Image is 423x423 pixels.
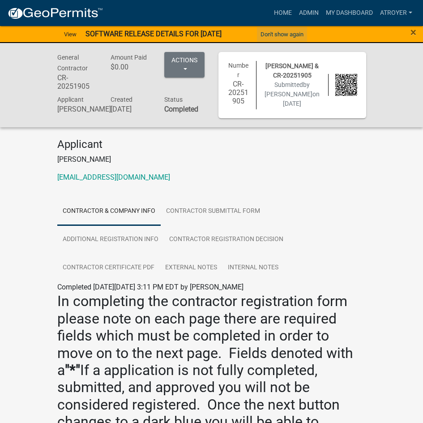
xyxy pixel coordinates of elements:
[164,105,198,113] strong: Completed
[111,96,132,103] span: Created
[410,26,416,39] span: ×
[57,283,244,291] span: Completed [DATE][DATE] 3:11 PM EDT by [PERSON_NAME]
[85,30,222,38] strong: SOFTWARE RELEASE DETAILS FOR [DATE]
[57,73,98,91] h6: CR-20251905
[227,80,249,106] h6: CR-20251905
[161,197,265,226] a: Contractor Submittal Form
[57,197,161,226] a: Contractor & Company Info
[222,254,284,282] a: Internal Notes
[265,81,320,107] span: Submitted on [DATE]
[322,4,376,22] a: My Dashboard
[57,173,170,181] a: [EMAIL_ADDRESS][DOMAIN_NAME]
[57,138,366,151] h4: Applicant
[257,27,307,42] button: Don't show again
[164,225,289,254] a: Contractor Registration Decision
[111,63,151,71] h6: $0.00
[295,4,322,22] a: Admin
[270,4,295,22] a: Home
[111,54,147,61] span: Amount Paid
[57,225,164,254] a: Additional Registration Info
[335,74,357,96] img: QR code
[164,96,183,103] span: Status
[57,54,88,72] span: General Contractor
[57,154,366,165] p: [PERSON_NAME]
[228,62,248,78] span: Number
[160,254,222,282] a: External Notes
[111,105,151,113] h6: [DATE]
[60,27,80,42] a: View
[57,96,84,103] span: Applicant
[376,4,416,22] a: atroyer
[57,254,160,282] a: Contractor Certificate PDF
[57,105,98,113] h6: [PERSON_NAME]
[410,27,416,38] button: Close
[164,52,205,78] button: Actions
[265,62,319,79] span: [PERSON_NAME] & CR-20251905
